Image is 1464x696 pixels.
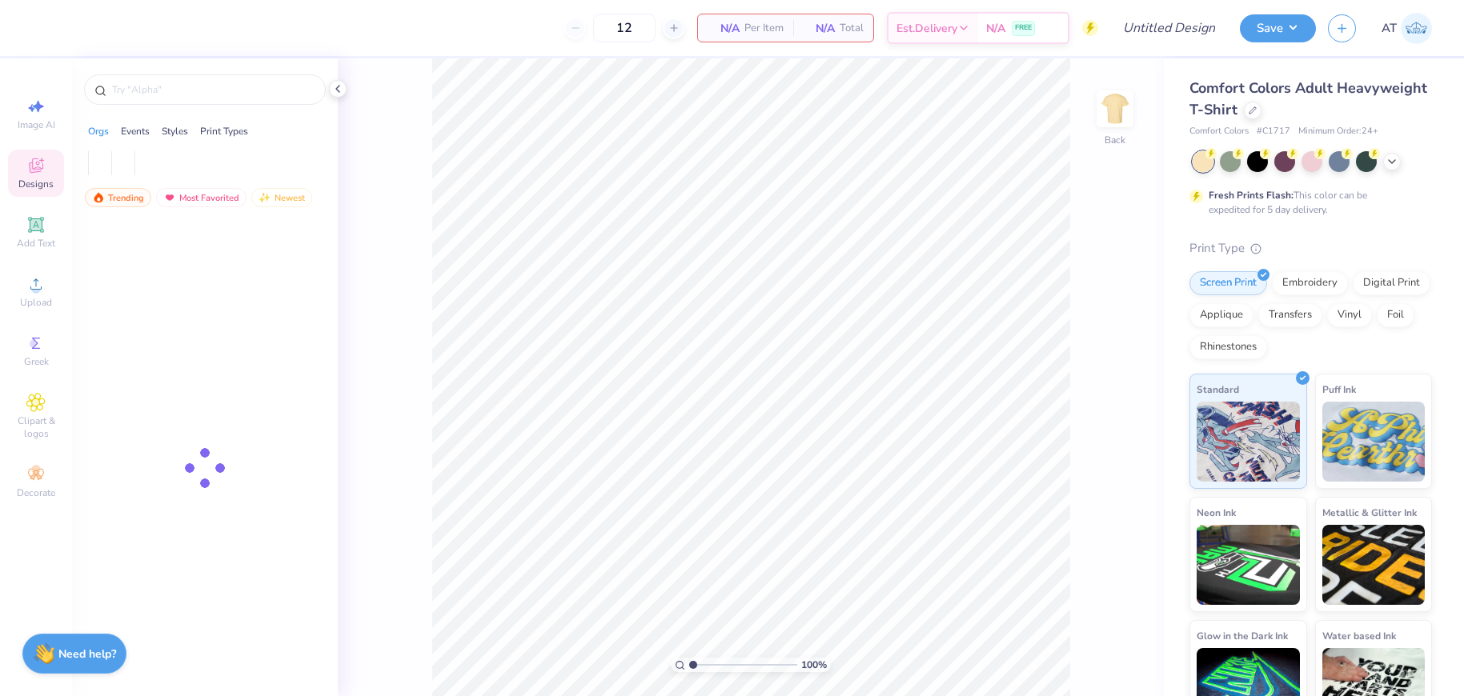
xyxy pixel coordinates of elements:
[1110,12,1228,44] input: Untitled Design
[163,192,176,203] img: most_fav.gif
[1197,402,1300,482] img: Standard
[18,178,54,190] span: Designs
[259,192,271,203] img: Newest.gif
[20,296,52,309] span: Upload
[1322,627,1396,644] span: Water based Ink
[1189,303,1253,327] div: Applique
[1382,19,1397,38] span: AT
[200,124,248,138] div: Print Types
[1015,22,1032,34] span: FREE
[1197,525,1300,605] img: Neon Ink
[593,14,656,42] input: – –
[1322,504,1417,521] span: Metallic & Glitter Ink
[1189,239,1432,258] div: Print Type
[1258,303,1322,327] div: Transfers
[1189,78,1427,119] span: Comfort Colors Adult Heavyweight T-Shirt
[162,124,188,138] div: Styles
[251,188,312,207] div: Newest
[1377,303,1414,327] div: Foil
[1197,627,1288,644] span: Glow in the Dark Ink
[1257,125,1290,138] span: # C1717
[744,20,784,37] span: Per Item
[121,124,150,138] div: Events
[1189,271,1267,295] div: Screen Print
[88,124,109,138] div: Orgs
[1209,188,1406,217] div: This color can be expedited for 5 day delivery.
[1099,93,1131,125] img: Back
[1272,271,1348,295] div: Embroidery
[24,355,49,368] span: Greek
[58,646,116,662] strong: Need help?
[156,188,247,207] div: Most Favorited
[1401,13,1432,44] img: Ankitha Test
[1105,133,1125,147] div: Back
[8,414,64,440] span: Clipart & logos
[1197,381,1239,398] span: Standard
[1298,125,1378,138] span: Minimum Order: 24 +
[803,20,835,37] span: N/A
[1322,381,1356,398] span: Puff Ink
[801,658,827,672] span: 100 %
[85,188,151,207] div: Trending
[17,237,55,250] span: Add Text
[18,118,55,131] span: Image AI
[1382,13,1432,44] a: AT
[17,486,55,499] span: Decorate
[1327,303,1372,327] div: Vinyl
[1209,189,1294,202] strong: Fresh Prints Flash:
[986,20,1005,37] span: N/A
[1197,504,1236,521] span: Neon Ink
[1353,271,1430,295] div: Digital Print
[1240,14,1316,42] button: Save
[840,20,864,37] span: Total
[1322,525,1426,605] img: Metallic & Glitter Ink
[1189,125,1249,138] span: Comfort Colors
[1322,402,1426,482] img: Puff Ink
[92,192,105,203] img: trending.gif
[110,82,315,98] input: Try "Alpha"
[1189,335,1267,359] div: Rhinestones
[896,20,957,37] span: Est. Delivery
[708,20,740,37] span: N/A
